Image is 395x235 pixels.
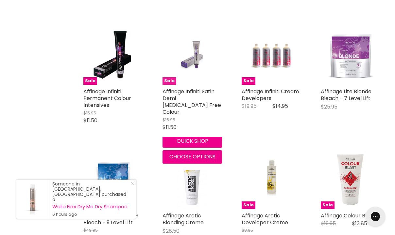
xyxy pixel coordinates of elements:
span: $14.95 [272,102,288,110]
span: $13.85 [352,220,367,227]
a: Affinage Infiniti Cream Developers [242,88,299,102]
div: Someone in [GEOGRAPHIC_DATA], [GEOGRAPHIC_DATA] purchased a [52,181,129,217]
span: $11.50 [83,117,97,124]
a: Affinage Lite Blonde Bleach - 7 Level Lift [321,88,371,102]
a: Affinage Infiniti Permanent Colour Intensives [83,88,131,109]
a: Affinage Infiniti Permanent Colour Intensives Sale [83,25,143,85]
iframe: Gorgias live chat messenger [362,204,388,228]
a: Wella Eimi Dry Me Dry Shampoo [52,204,129,209]
img: Affinage Arctic Blonding Creme [166,150,218,209]
img: Affinage Infiniti Satin Demi Ammonia Free Colour [173,25,212,85]
span: $28.50 [163,227,180,235]
span: $15.95 [163,117,175,123]
a: Affinage Lite Blonde + Bleach - 9 Level Lift [83,212,139,226]
small: 6 hours ago [52,212,129,217]
span: $25.95 [321,103,337,110]
span: $49.95 [83,227,98,233]
a: Visit product page [16,180,49,219]
img: Affinage Infiniti Cream Developers [251,25,291,85]
span: $8.95 [242,227,253,233]
span: $19.95 [321,220,336,227]
img: Affinage Lite Blonde + Bleach [93,150,133,209]
a: Affinage Infiniti Cream Developers Sale [242,25,301,85]
button: Choose options [163,150,222,163]
span: Sale [83,77,97,85]
a: Affinage Infiniti Satin Demi [MEDICAL_DATA] Free Colour [163,88,221,116]
span: Sale [242,77,255,85]
span: Sale [163,77,176,85]
span: $11.50 [163,124,177,131]
a: Affinage Arctic Blonding Creme [163,150,222,209]
span: $15.95 [83,110,96,116]
a: Close Notification [128,181,134,188]
a: Affinage Lite Blonde Bleach - 7 Level Lift [321,25,380,85]
a: Affinage Lite Blonde + Bleach Sale [83,150,143,209]
span: Sale [242,201,255,209]
img: Affinage Arctic Developer Creme [251,150,291,209]
svg: Close Icon [130,181,134,185]
span: $19.95 [242,102,257,110]
a: Affinage Arctic Developer Creme Affinage Arctic Developer Creme Sale [242,150,301,209]
img: Affinage Colour Blast [328,150,373,209]
img: Affinage Infiniti Permanent Colour Intensives [90,25,136,85]
a: Affinage Arctic Blonding Creme [163,212,204,226]
a: Affinage Infiniti Satin Demi Ammonia Free Colour Sale [163,25,222,85]
span: Sale [321,201,335,209]
img: Affinage Lite Blonde Bleach - 7 Level Lift [327,25,374,85]
a: Affinage Colour Blast [321,212,375,219]
a: Affinage Colour Blast Affinage Colour Blast Sale [321,150,380,209]
span: Choose options [169,153,215,160]
button: Quick shop [163,135,222,148]
a: Affinage Arctic Developer Creme [242,212,288,226]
